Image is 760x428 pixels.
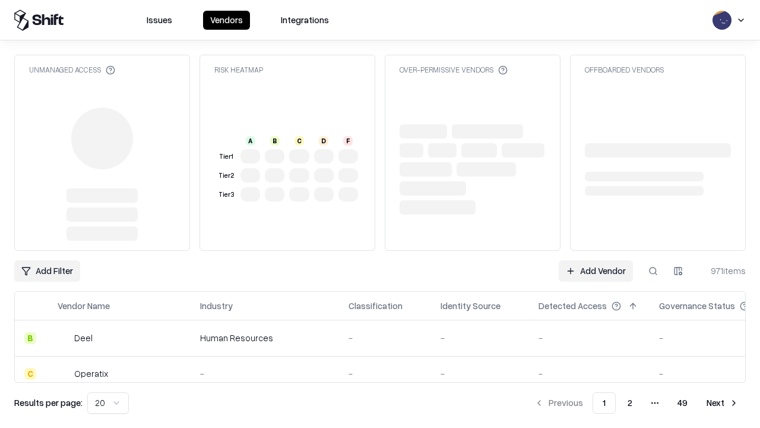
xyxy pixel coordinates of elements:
a: Add Vendor [559,260,633,282]
img: Operatix [58,368,69,380]
div: - [441,367,520,380]
div: Offboarded Vendors [585,65,664,75]
button: Integrations [274,11,336,30]
div: Industry [200,300,233,312]
div: B [270,136,280,146]
p: Results per page: [14,396,83,409]
div: Over-Permissive Vendors [400,65,508,75]
div: Tier 2 [217,171,236,181]
div: Detected Access [539,300,607,312]
button: Add Filter [14,260,80,282]
div: - [349,332,422,344]
div: C [294,136,304,146]
div: Vendor Name [58,300,110,312]
div: Classification [349,300,403,312]
div: - [200,367,330,380]
button: Issues [140,11,179,30]
div: 971 items [698,265,746,277]
div: Unmanaged Access [29,65,115,75]
nav: pagination [527,392,746,414]
div: Deel [74,332,93,344]
div: - [539,332,640,344]
div: Risk Heatmap [214,65,263,75]
button: 2 [618,392,642,414]
div: Tier 1 [217,152,236,162]
div: Identity Source [441,300,501,312]
div: - [539,367,640,380]
button: Vendors [203,11,250,30]
img: Deel [58,332,69,344]
button: Next [699,392,746,414]
div: B [24,332,36,344]
div: F [343,136,353,146]
div: - [349,367,422,380]
div: - [441,332,520,344]
div: A [246,136,255,146]
button: 1 [593,392,616,414]
div: Tier 3 [217,190,236,200]
button: 49 [668,392,697,414]
div: C [24,368,36,380]
div: Governance Status [659,300,735,312]
div: Human Resources [200,332,330,344]
div: D [319,136,328,146]
div: Operatix [74,367,108,380]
